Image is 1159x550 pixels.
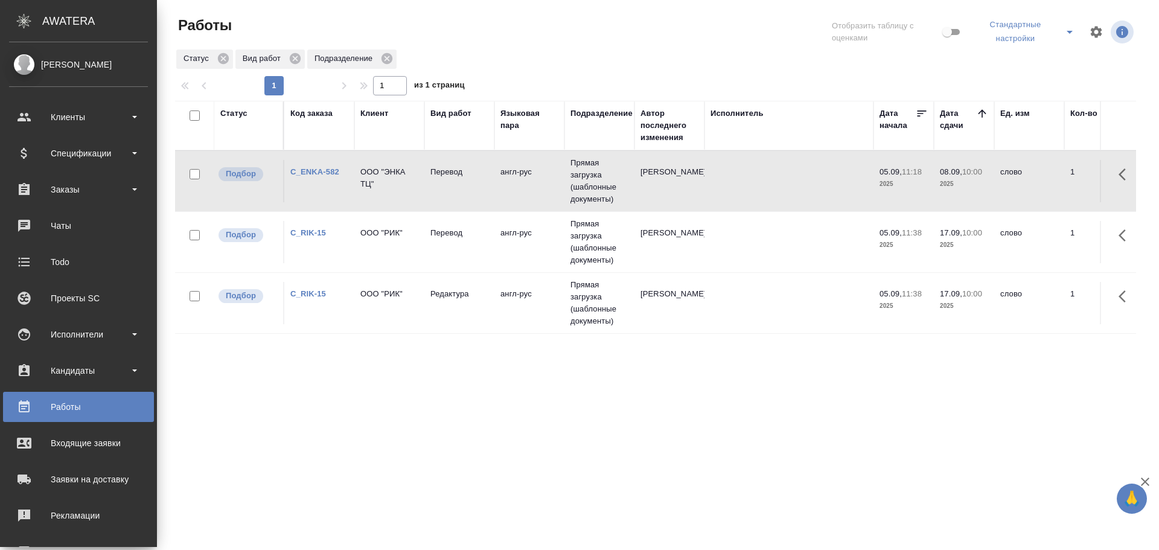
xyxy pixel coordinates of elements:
div: Дата начала [880,107,916,132]
p: ООО "ЭНКА ТЦ" [360,166,418,190]
p: 10:00 [962,167,982,176]
p: Перевод [430,227,488,239]
button: Здесь прячутся важные кнопки [1111,221,1140,250]
button: Здесь прячутся важные кнопки [1111,160,1140,189]
div: Ед. изм [1000,107,1030,120]
button: 🙏 [1117,484,1147,514]
p: 2025 [940,239,988,251]
div: Заказы [9,181,148,199]
div: Языковая пара [500,107,558,132]
td: Прямая загрузка (шаблонные документы) [564,151,634,211]
div: AWATERA [42,9,157,33]
a: Рекламации [3,500,154,531]
td: [PERSON_NAME] [634,160,704,202]
td: 1 [1064,221,1125,263]
div: Клиент [360,107,388,120]
p: 05.09, [880,289,902,298]
p: 11:38 [902,289,922,298]
p: ООО "РИК" [360,227,418,239]
a: Входящие заявки [3,428,154,458]
td: 1 [1064,282,1125,324]
span: 🙏 [1122,486,1142,511]
p: Вид работ [243,53,285,65]
td: слово [994,282,1064,324]
div: Статус [220,107,247,120]
a: Чаты [3,211,154,241]
button: Здесь прячутся важные кнопки [1111,282,1140,311]
td: англ-рус [494,282,564,324]
p: 05.09, [880,167,902,176]
td: слово [994,221,1064,263]
div: Подразделение [307,50,397,69]
p: 10:00 [962,228,982,237]
div: Вид работ [430,107,471,120]
div: Можно подбирать исполнителей [217,227,277,243]
div: [PERSON_NAME] [9,58,148,71]
td: 1 [1064,160,1125,202]
p: 2025 [880,300,928,312]
div: Рекламации [9,507,148,525]
td: [PERSON_NAME] [634,221,704,263]
div: Проекты SC [9,289,148,307]
a: C_ENKA-582 [290,167,339,176]
div: Клиенты [9,108,148,126]
div: Исполнители [9,325,148,344]
p: 17.09, [940,228,962,237]
div: Можно подбирать исполнителей [217,288,277,304]
div: Заявки на доставку [9,470,148,488]
a: Проекты SC [3,283,154,313]
div: split button [973,16,1082,48]
p: 11:18 [902,167,922,176]
span: Отобразить таблицу с оценками [832,20,940,44]
div: Можно подбирать исполнителей [217,166,277,182]
p: Редактура [430,288,488,300]
p: Подбор [226,229,256,241]
p: 2025 [940,178,988,190]
div: Исполнитель [710,107,764,120]
div: Код заказа [290,107,333,120]
a: Todo [3,247,154,277]
td: Прямая загрузка (шаблонные документы) [564,273,634,333]
span: Посмотреть информацию [1111,21,1136,43]
p: 11:38 [902,228,922,237]
p: 2025 [880,239,928,251]
td: слово [994,160,1064,202]
div: Подразделение [570,107,633,120]
p: 05.09, [880,228,902,237]
p: Подбор [226,290,256,302]
div: Дата сдачи [940,107,976,132]
p: 17.09, [940,289,962,298]
a: Работы [3,392,154,422]
td: англ-рус [494,160,564,202]
p: 2025 [940,300,988,312]
span: из 1 страниц [414,78,465,95]
p: Подбор [226,168,256,180]
div: Кандидаты [9,362,148,380]
div: Спецификации [9,144,148,162]
span: Настроить таблицу [1082,18,1111,46]
td: англ-рус [494,221,564,263]
a: C_RIK-15 [290,289,326,298]
div: Todo [9,253,148,271]
p: Подразделение [314,53,377,65]
p: ООО "РИК" [360,288,418,300]
div: Автор последнего изменения [640,107,698,144]
p: 10:00 [962,289,982,298]
p: Статус [184,53,213,65]
p: 08.09, [940,167,962,176]
td: Прямая загрузка (шаблонные документы) [564,212,634,272]
p: Перевод [430,166,488,178]
a: Заявки на доставку [3,464,154,494]
div: Входящие заявки [9,434,148,452]
span: Работы [175,16,232,35]
td: [PERSON_NAME] [634,282,704,324]
div: Вид работ [235,50,305,69]
p: 2025 [880,178,928,190]
div: Работы [9,398,148,416]
div: Статус [176,50,233,69]
a: C_RIK-15 [290,228,326,237]
div: Чаты [9,217,148,235]
div: Кол-во [1070,107,1097,120]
